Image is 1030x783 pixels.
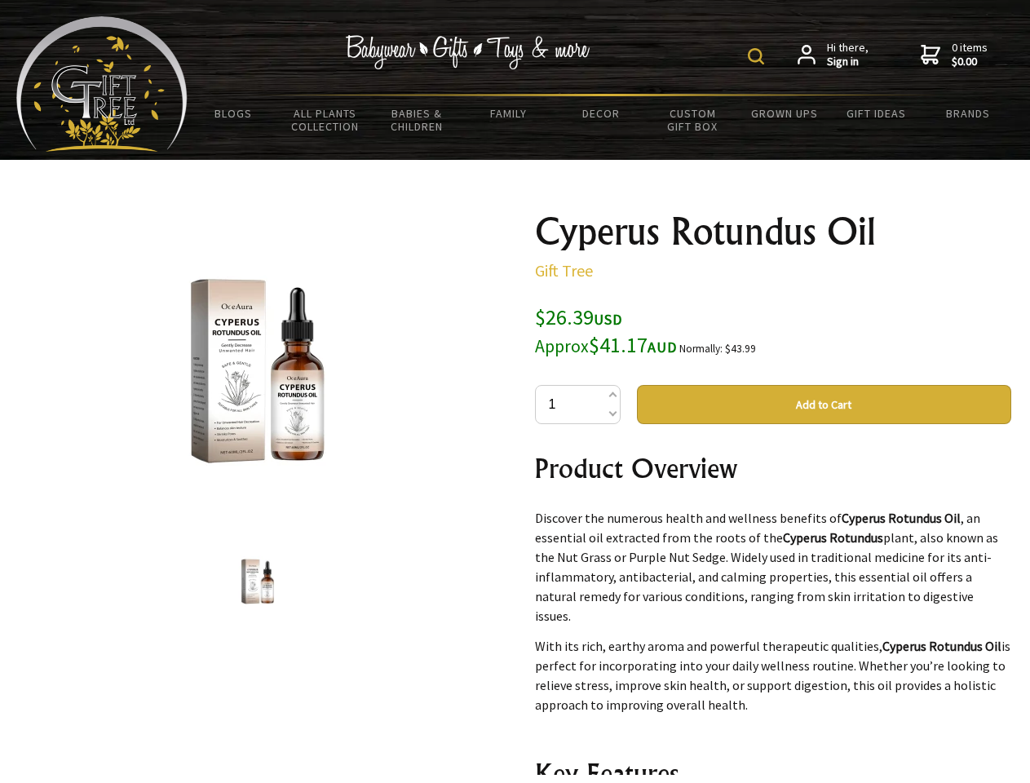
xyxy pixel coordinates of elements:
[637,385,1011,424] button: Add to Cart
[535,260,593,281] a: Gift Tree
[227,551,289,613] img: Cyperus Rotundus Oil
[952,40,988,69] span: 0 items
[842,510,961,526] strong: Cyperus Rotundus Oil
[535,303,677,358] span: $26.39 $41.17
[188,96,280,130] a: BLOGS
[371,96,463,144] a: Babies & Children
[827,41,869,69] span: Hi there,
[16,16,188,152] img: Babyware - Gifts - Toys and more...
[535,335,589,357] small: Approx
[535,212,1011,251] h1: Cyperus Rotundus Oil
[679,342,756,356] small: Normally: $43.99
[952,55,988,69] strong: $0.00
[463,96,555,130] a: Family
[830,96,922,130] a: Gift Ideas
[594,310,622,329] span: USD
[921,41,988,69] a: 0 items$0.00
[738,96,830,130] a: Grown Ups
[346,35,590,69] img: Babywear - Gifts - Toys & more
[648,338,677,356] span: AUD
[535,508,1011,626] p: Discover the numerous health and wellness benefits of , an essential oil extracted from the roots...
[280,96,372,144] a: All Plants Collection
[535,636,1011,714] p: With its rich, earthy aroma and powerful therapeutic qualities, is perfect for incorporating into...
[748,48,764,64] img: product search
[827,55,869,69] strong: Sign in
[130,244,385,498] img: Cyperus Rotundus Oil
[798,41,869,69] a: Hi there,Sign in
[922,96,1015,130] a: Brands
[882,638,1001,654] strong: Cyperus Rotundus Oil
[647,96,739,144] a: Custom Gift Box
[783,529,883,546] strong: Cyperus Rotundus
[535,449,1011,488] h2: Product Overview
[555,96,647,130] a: Decor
